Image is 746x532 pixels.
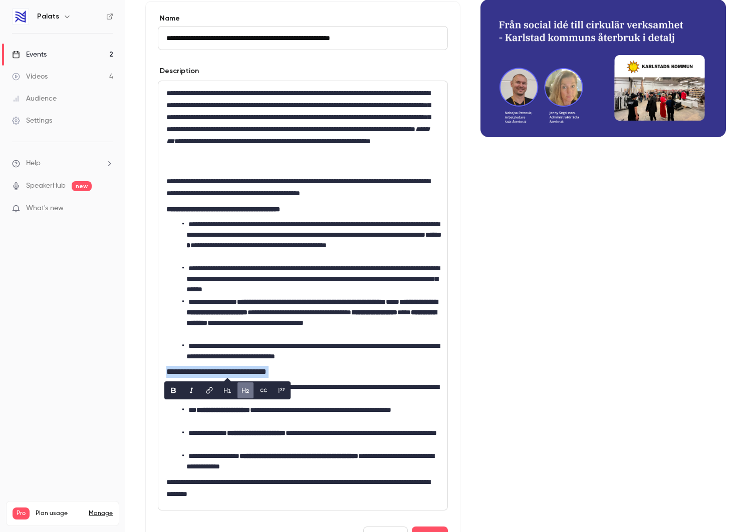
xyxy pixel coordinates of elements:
iframe: Noticeable Trigger [101,204,113,213]
span: new [72,181,92,191]
span: What's new [26,203,64,214]
label: Description [158,66,199,76]
h6: Palats [37,12,59,22]
button: bold [165,382,181,398]
span: Help [26,158,41,169]
img: Palats [13,9,29,25]
div: Settings [12,116,52,126]
button: italic [183,382,199,398]
span: Plan usage [36,509,83,517]
a: SpeakerHub [26,181,66,191]
span: Pro [13,507,30,519]
button: link [201,382,217,398]
a: Manage [89,509,113,517]
li: help-dropdown-opener [12,158,113,169]
div: Videos [12,72,48,82]
label: Name [158,14,448,24]
div: Events [12,50,47,60]
div: Audience [12,94,57,104]
div: editor [158,81,447,510]
section: description [158,81,448,510]
button: blockquote [274,382,290,398]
